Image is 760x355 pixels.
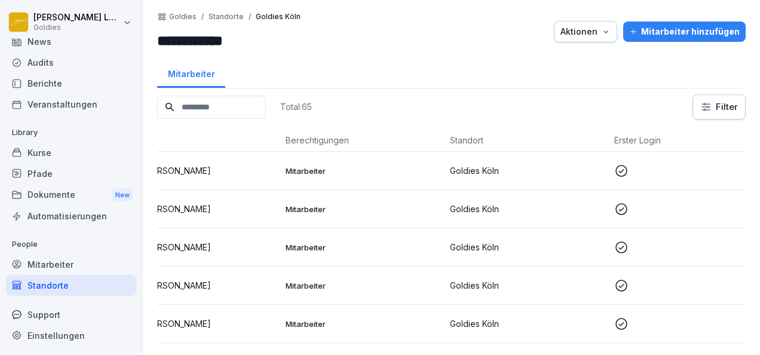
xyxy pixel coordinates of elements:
button: Aktionen [554,21,617,42]
a: Automatisierungen [6,206,136,227]
a: Mitarbeiter [6,254,136,275]
p: / [201,13,204,21]
p: Standorte [209,13,244,21]
a: Kurse [6,142,136,163]
a: Goldies [169,13,197,21]
a: Mitarbeiter [157,57,225,88]
p: Mitarbeiter [286,319,440,329]
p: [PERSON_NAME] [144,241,211,253]
p: Mitarbeiter [286,204,440,215]
a: Einstellungen [6,325,136,346]
div: Filter [700,101,738,113]
p: Mitarbeiter [286,280,440,291]
a: DokumenteNew [6,184,136,206]
button: Mitarbeiter hinzufügen [623,22,746,42]
a: Berichte [6,73,136,94]
a: Audits [6,52,136,73]
th: Berechtigungen [281,129,445,152]
p: Library [6,123,136,142]
p: Total: 65 [280,101,312,112]
p: Goldies Köln [450,241,605,253]
button: Filter [693,95,745,119]
a: Pfade [6,163,136,184]
a: Standorte [6,275,136,296]
p: [PERSON_NAME] [144,203,211,215]
div: Mitarbeiter hinzufügen [629,25,740,38]
div: New [112,188,133,202]
p: [PERSON_NAME] [144,164,211,177]
th: Name [117,129,281,152]
p: Goldies Köln [256,13,301,21]
div: Dokumente [6,184,136,206]
p: Mitarbeiter [286,242,440,253]
p: / [249,13,251,21]
p: [PERSON_NAME] Loska [33,13,121,23]
p: [PERSON_NAME] [144,317,211,330]
a: Veranstaltungen [6,94,136,115]
p: Goldies Köln [450,164,605,177]
div: Support [6,304,136,325]
p: People [6,235,136,254]
p: [PERSON_NAME] [144,279,211,292]
th: Standort [445,129,609,152]
p: Goldies [33,23,121,32]
p: Mitarbeiter [286,166,440,176]
p: Goldies Köln [450,317,605,330]
p: Goldies Köln [450,203,605,215]
p: Goldies Köln [450,279,605,292]
a: News [6,31,136,52]
div: Aktionen [560,25,611,38]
